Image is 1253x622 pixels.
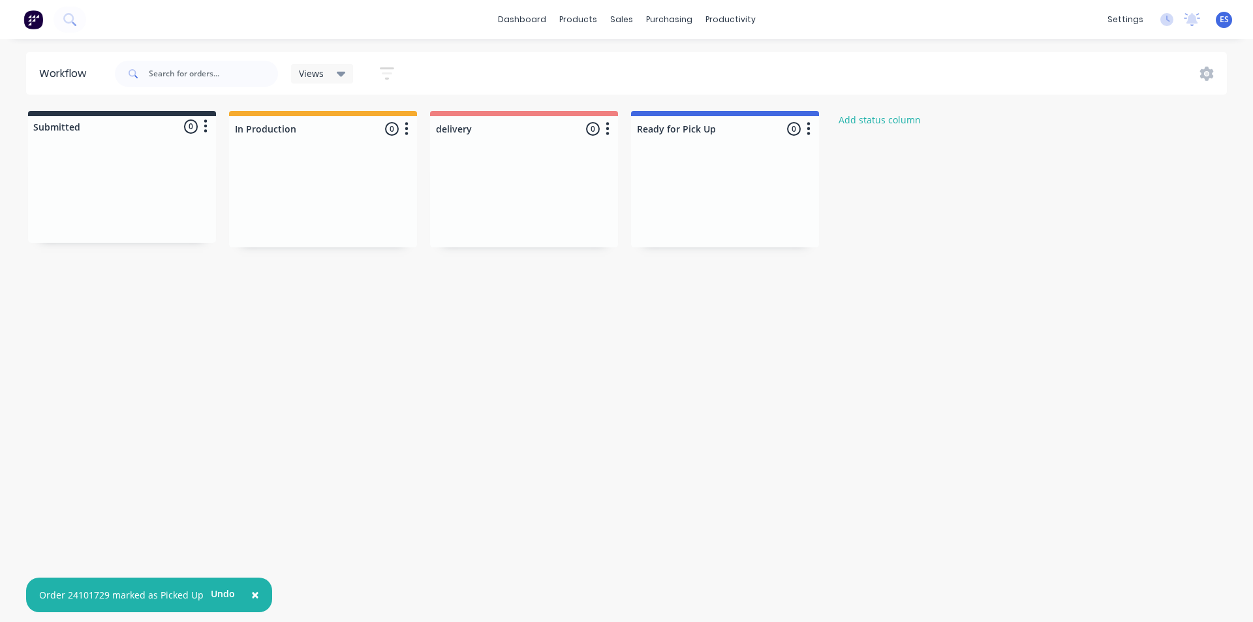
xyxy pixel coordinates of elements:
[604,10,640,29] div: sales
[832,111,928,129] button: Add status column
[251,585,259,604] span: ×
[39,66,93,82] div: Workflow
[553,10,604,29] div: products
[149,61,278,87] input: Search for orders...
[1101,10,1150,29] div: settings
[699,10,762,29] div: productivity
[39,588,204,602] div: Order 24101729 marked as Picked Up
[1220,14,1229,25] span: ES
[23,10,43,29] img: Factory
[491,10,553,29] a: dashboard
[204,584,242,604] button: Undo
[299,67,324,80] span: Views
[238,580,272,611] button: Close
[640,10,699,29] div: purchasing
